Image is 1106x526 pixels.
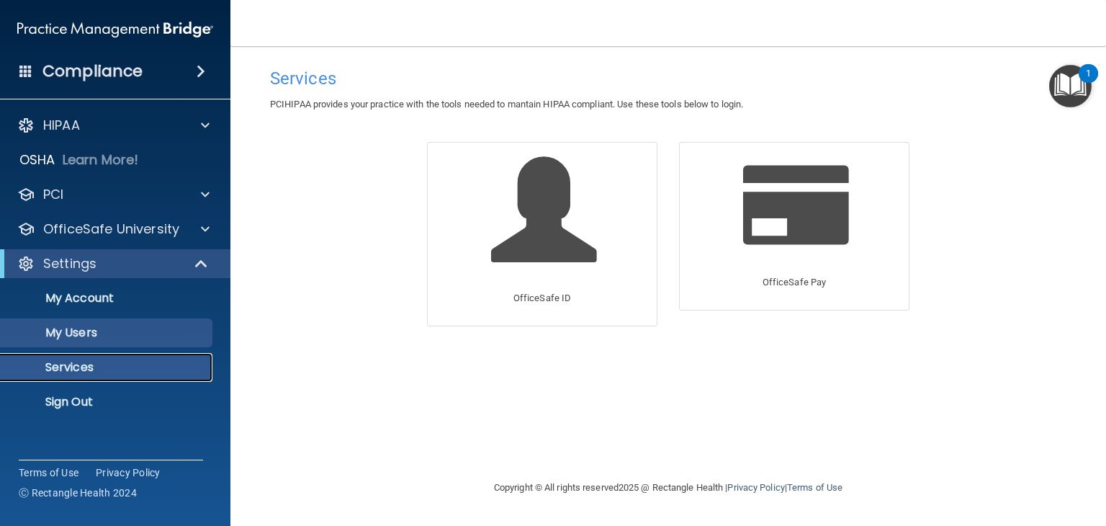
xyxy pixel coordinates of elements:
[96,465,161,480] a: Privacy Policy
[763,274,826,291] p: OfficeSafe Pay
[513,290,571,307] p: OfficeSafe ID
[405,465,931,511] div: Copyright © All rights reserved 2025 @ Rectangle Health | |
[43,220,179,238] p: OfficeSafe University
[17,186,210,203] a: PCI
[679,142,909,310] a: OfficeSafe Pay
[42,61,143,81] h4: Compliance
[9,395,206,409] p: Sign Out
[17,117,210,134] a: HIPAA
[43,255,96,272] p: Settings
[63,151,139,169] p: Learn More!
[43,186,63,203] p: PCI
[17,255,209,272] a: Settings
[9,360,206,375] p: Services
[427,142,657,326] a: OfficeSafe ID
[43,117,80,134] p: HIPAA
[270,99,743,110] span: PCIHIPAA provides your practice with the tools needed to mantain HIPAA compliant. Use these tools...
[19,465,78,480] a: Terms of Use
[9,291,206,306] p: My Account
[19,151,55,169] p: OSHA
[270,69,1066,88] h4: Services
[9,326,206,340] p: My Users
[17,15,213,44] img: PMB logo
[1049,65,1092,107] button: Open Resource Center, 1 new notification
[19,486,137,500] span: Ⓒ Rectangle Health 2024
[727,482,784,493] a: Privacy Policy
[787,482,842,493] a: Terms of Use
[1086,73,1091,92] div: 1
[17,220,210,238] a: OfficeSafe University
